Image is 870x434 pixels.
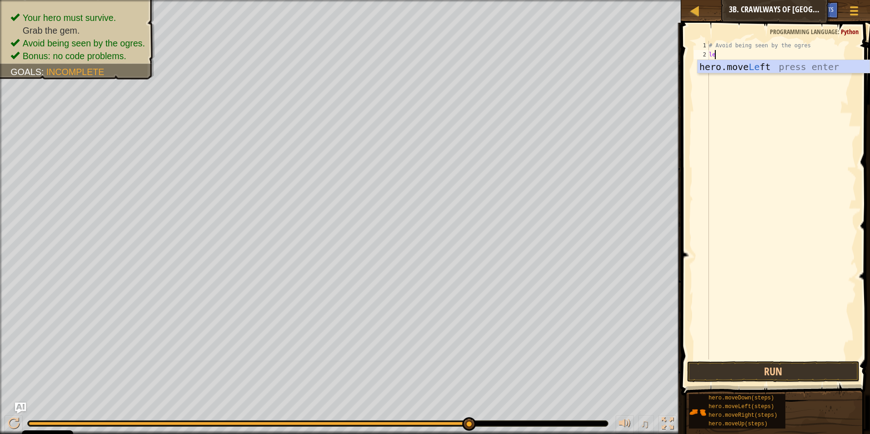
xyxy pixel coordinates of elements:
[10,50,145,62] li: Bonus: no code problems.
[10,11,145,24] li: Your hero must survive.
[819,5,834,14] span: Hints
[689,404,706,421] img: portrait.png
[694,59,709,68] div: 3
[15,403,26,414] button: Ask AI
[694,41,709,50] div: 1
[5,415,23,434] button: Ctrl + P: Pause
[10,67,41,77] span: Goals
[687,361,860,382] button: Run
[841,27,859,36] span: Python
[46,67,104,77] span: Incomplete
[23,25,80,35] span: Grab the gem.
[838,27,841,36] span: :
[10,37,145,50] li: Avoid being seen by the ogres.
[843,2,865,23] button: Show game menu
[640,417,649,430] span: ♫
[794,5,809,14] span: Ask AI
[23,38,145,48] span: Avoid being seen by the ogres.
[638,415,654,434] button: ♫
[23,51,126,61] span: Bonus: no code problems.
[41,67,46,77] span: :
[789,2,814,19] button: Ask AI
[708,395,774,401] span: hero.moveDown(steps)
[10,24,145,37] li: Grab the gem.
[708,421,768,427] span: hero.moveUp(steps)
[658,415,677,434] button: Toggle fullscreen
[694,50,709,59] div: 2
[23,13,116,23] span: Your hero must survive.
[616,415,634,434] button: Adjust volume
[708,404,774,410] span: hero.moveLeft(steps)
[770,27,838,36] span: Programming language
[708,412,777,419] span: hero.moveRight(steps)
